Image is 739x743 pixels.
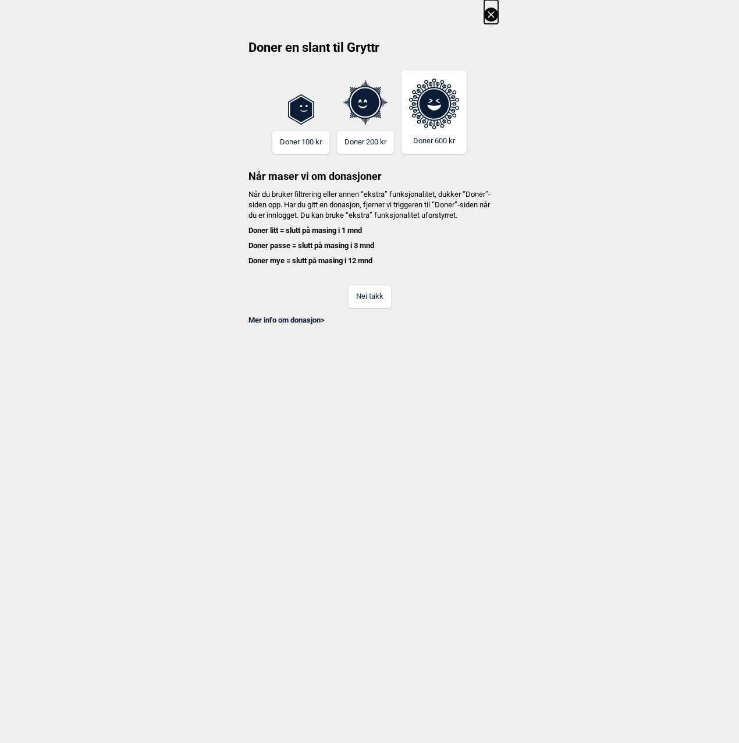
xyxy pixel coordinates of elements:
h2: Doner en slant til Gryttr [241,39,498,65]
b: Doner litt = slutt på masing i 1 mnd [248,226,362,235]
button: Doner 100 kr [272,131,329,154]
h4: Når du bruker filtrering eller annen “ekstra” funksjonalitet, dukker “Doner”-siden opp. Har du gi... [241,189,498,267]
b: Doner mye = slutt på masing i 12 mnd [248,256,372,265]
h3: Når maser vi om donasjoner [241,154,498,183]
button: Doner 200 kr [337,131,394,154]
b: Doner passe = slutt på masing i 3 mnd [248,241,374,250]
button: Nei takk [349,285,391,308]
button: Doner 600 kr [402,70,467,154]
a: Mer info om donasjon> [248,316,325,324]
